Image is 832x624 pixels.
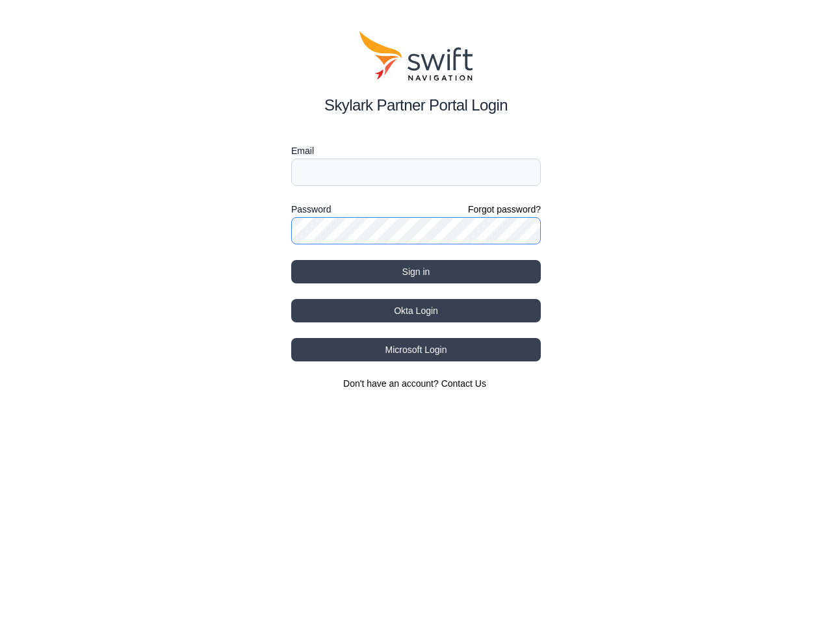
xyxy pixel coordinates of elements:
section: Don't have an account? [291,377,541,390]
a: Forgot password? [468,203,541,216]
h2: Skylark Partner Portal Login [291,94,541,117]
label: Email [291,143,541,159]
button: Microsoft Login [291,338,541,361]
button: Okta Login [291,299,541,322]
a: Contact Us [441,378,486,389]
label: Password [291,201,331,217]
button: Sign in [291,260,541,283]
